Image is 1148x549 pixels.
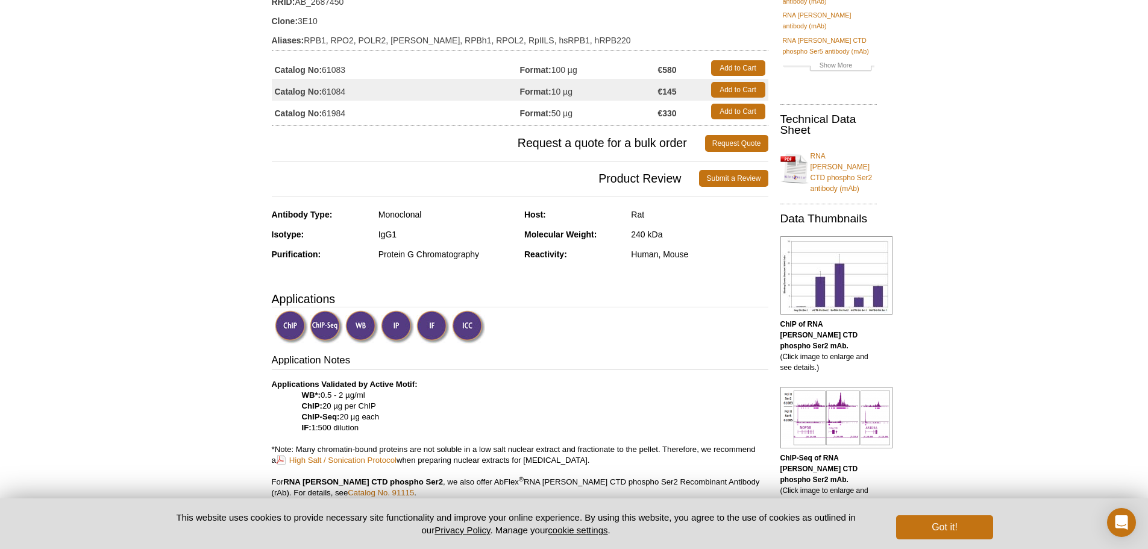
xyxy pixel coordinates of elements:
[272,249,321,259] strong: Purification:
[657,64,676,75] strong: €580
[524,249,567,259] strong: Reactivity:
[272,353,768,370] h3: Application Notes
[272,8,768,28] td: 3E10
[519,475,524,482] sup: ®
[711,82,765,98] a: Add to Cart
[272,16,298,27] strong: Clone:
[272,290,768,308] h3: Applications
[705,135,768,152] a: Request Quote
[272,35,304,46] strong: Aliases:
[1107,508,1136,537] div: Open Intercom Messenger
[272,170,700,187] span: Product Review
[896,515,993,539] button: Got it!
[524,210,546,219] strong: Host:
[276,454,397,466] a: High Salt / Sonication Protocol
[520,108,551,119] strong: Format:
[780,387,892,448] img: RNA pol II CTD phospho Ser2 antibody (mAb) tested by ChIP-Seq.
[434,525,490,535] a: Privacy Policy
[272,101,520,122] td: 61984
[520,86,551,97] strong: Format:
[452,310,485,344] img: Immunocytochemistry Validated
[783,10,874,31] a: RNA [PERSON_NAME] antibody (mAb)
[302,423,312,432] strong: IF:
[780,213,877,224] h2: Data Thumbnails
[520,101,658,122] td: 50 µg
[783,35,874,57] a: RNA [PERSON_NAME] CTD phospho Ser5 antibody (mAb)
[780,453,877,507] p: (Click image to enlarge and see details.)
[302,412,340,421] strong: ChIP-Seq:
[520,57,658,79] td: 100 µg
[548,525,607,535] button: cookie settings
[272,210,333,219] strong: Antibody Type:
[302,401,322,410] strong: ChIP:
[275,310,308,344] img: ChIP Validated
[711,104,765,119] a: Add to Cart
[378,209,515,220] div: Monoclonal
[780,236,892,315] img: RNA pol II CTD phospho Ser2 antibody (mAb) tested by ChIP.
[524,230,597,239] strong: Molecular Weight:
[272,28,768,47] td: RPB1, RPO2, POLR2, [PERSON_NAME], RPBh1, RPOL2, RpIILS, hsRPB1, hRPB220
[657,86,676,97] strong: €145
[275,64,322,75] strong: Catalog No:
[275,108,322,119] strong: Catalog No:
[381,310,414,344] img: Immunoprecipitation Validated
[272,380,418,389] b: Applications Validated by Active Motif:
[272,57,520,79] td: 61083
[780,320,858,350] b: ChIP of RNA [PERSON_NAME] CTD phospho Ser2 mAb.
[378,229,515,240] div: IgG1
[657,108,676,119] strong: €330
[272,230,304,239] strong: Isotype:
[378,249,515,260] div: Protein G Chromatography
[416,310,450,344] img: Immunofluorescence Validated
[348,488,414,497] a: Catalog No. 91115
[780,114,877,136] h2: Technical Data Sheet
[275,86,322,97] strong: Catalog No:
[711,60,765,76] a: Add to Cart
[780,319,877,373] p: (Click image to enlarge and see details.)
[272,79,520,101] td: 61084
[631,229,768,240] div: 240 kDa
[631,209,768,220] div: Rat
[780,143,877,194] a: RNA [PERSON_NAME] CTD phospho Ser2 antibody (mAb)
[155,511,877,536] p: This website uses cookies to provide necessary site functionality and improve your online experie...
[272,135,705,152] span: Request a quote for a bulk order
[783,60,874,74] a: Show More
[345,310,378,344] img: Western Blot Validated
[699,170,768,187] a: Submit a Review
[520,64,551,75] strong: Format:
[631,249,768,260] div: Human, Mouse
[310,310,343,344] img: ChIP-Seq Validated
[283,477,443,486] b: RNA [PERSON_NAME] CTD phospho Ser2
[780,454,858,484] b: ChIP-Seq of RNA [PERSON_NAME] CTD phospho Ser2 mAb.
[272,379,768,498] p: 0.5 - 2 µg/ml 20 µg per ChIP 20 µg each 1:500 dilution *Note: Many chromatin-bound proteins are n...
[520,79,658,101] td: 10 µg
